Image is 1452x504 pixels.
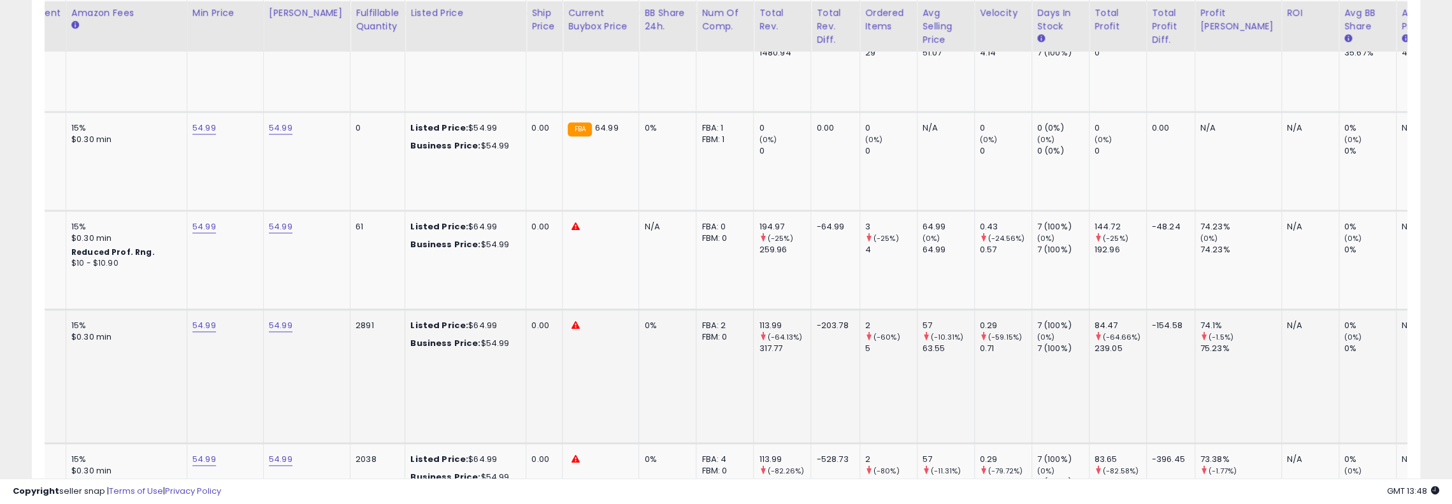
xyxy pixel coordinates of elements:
[1037,233,1055,243] small: (0%)
[816,320,849,331] div: -203.78
[531,454,552,465] div: 0.00
[1095,122,1146,134] div: 0
[865,320,917,331] div: 2
[931,332,963,342] small: (-10.31%)
[988,332,1022,342] small: (-59.15%)
[1095,320,1146,331] div: 84.47
[701,331,744,343] div: FBM: 0
[1152,6,1190,47] div: Total Profit Diff.
[71,233,177,244] div: $0.30 min
[988,466,1023,476] small: (-79.72%)
[1037,47,1089,59] div: 7 (100%)
[1402,454,1444,465] div: N/A
[1344,122,1396,134] div: 0%
[165,485,221,497] a: Privacy Policy
[71,465,177,477] div: $0.30 min
[1103,332,1140,342] small: (-64.66%)
[1103,466,1139,476] small: (-82.58%)
[410,337,480,349] b: Business Price:
[71,247,155,257] b: Reduced Prof. Rng.
[701,233,744,244] div: FBM: 0
[356,221,395,233] div: 61
[1200,221,1281,233] div: 74.23%
[1402,320,1444,331] div: N/A
[531,221,552,233] div: 0.00
[1200,233,1218,243] small: (0%)
[1037,454,1089,465] div: 7 (100%)
[1287,320,1329,331] div: N/A
[644,320,686,331] div: 0%
[71,258,177,269] div: $10 - $10.90
[923,221,974,233] div: 64.99
[865,244,917,256] div: 4
[644,221,686,233] div: N/A
[1287,221,1329,233] div: N/A
[980,145,1031,157] div: 0
[269,319,292,332] a: 54.99
[1200,122,1272,134] div: N/A
[11,6,61,33] div: Fulfillment Cost
[1152,221,1185,233] div: -48.24
[1037,122,1089,134] div: 0 (0%)
[759,47,810,59] div: 1480.94
[1344,454,1396,465] div: 0%
[923,6,969,47] div: Avg Selling Price
[865,343,917,354] div: 5
[923,454,974,465] div: 57
[1095,454,1146,465] div: 83.65
[71,221,177,233] div: 15%
[1344,221,1396,233] div: 0%
[269,453,292,466] a: 54.99
[1402,6,1448,33] div: Avg Win Price
[1095,134,1112,145] small: (0%)
[356,122,395,134] div: 0
[109,485,163,497] a: Terms of Use
[865,122,917,134] div: 0
[980,221,1031,233] div: 0.43
[644,454,686,465] div: 0%
[410,140,516,152] div: $54.99
[1095,47,1146,59] div: 0
[768,466,804,476] small: (-82.26%)
[865,134,883,145] small: (0%)
[192,453,216,466] a: 54.99
[873,466,900,476] small: (-80%)
[531,122,552,134] div: 0.00
[873,332,900,342] small: (-60%)
[759,320,810,331] div: 113.99
[768,233,793,243] small: (-25%)
[759,221,810,233] div: 194.97
[759,134,777,145] small: (0%)
[1344,343,1396,354] div: 0%
[1095,6,1141,33] div: Total Profit
[410,239,516,250] div: $54.99
[759,244,810,256] div: 259.96
[768,332,802,342] small: (-64.13%)
[1037,134,1055,145] small: (0%)
[980,47,1031,59] div: 4.14
[701,320,744,331] div: FBA: 2
[816,122,849,134] div: 0.00
[410,220,468,233] b: Listed Price:
[410,454,516,465] div: $64.99
[1037,33,1045,45] small: Days In Stock.
[865,47,917,59] div: 29
[873,233,899,243] small: (-25%)
[1095,221,1146,233] div: 144.72
[923,244,974,256] div: 64.99
[644,6,691,33] div: BB Share 24h.
[701,465,744,477] div: FBM: 0
[759,343,810,354] div: 317.77
[269,220,292,233] a: 54.99
[1344,466,1362,476] small: (0%)
[1200,6,1276,33] div: Profit [PERSON_NAME]
[269,122,292,134] a: 54.99
[1209,466,1237,476] small: (-1.77%)
[192,319,216,332] a: 54.99
[71,122,177,134] div: 15%
[1103,233,1128,243] small: (-25%)
[1344,6,1391,33] div: Avg BB Share
[923,122,965,134] div: N/A
[531,320,552,331] div: 0.00
[701,221,744,233] div: FBA: 0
